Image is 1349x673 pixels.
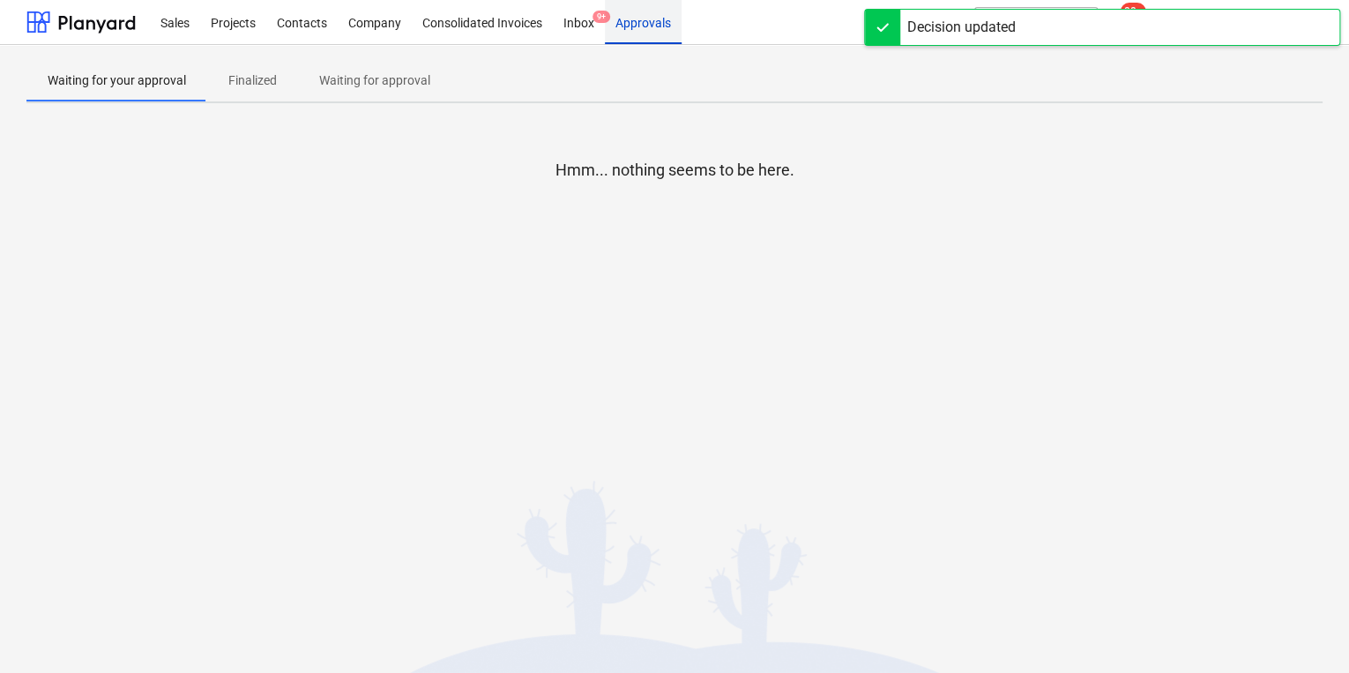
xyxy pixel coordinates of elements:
[907,17,1016,38] div: Decision updated
[48,71,186,90] p: Waiting for your approval
[555,160,794,181] p: Hmm... nothing seems to be here.
[907,8,1016,29] div: Decision updated
[319,71,430,90] p: Waiting for approval
[593,11,610,23] span: 9+
[1261,588,1349,673] iframe: Chat Widget
[228,71,277,90] p: Finalized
